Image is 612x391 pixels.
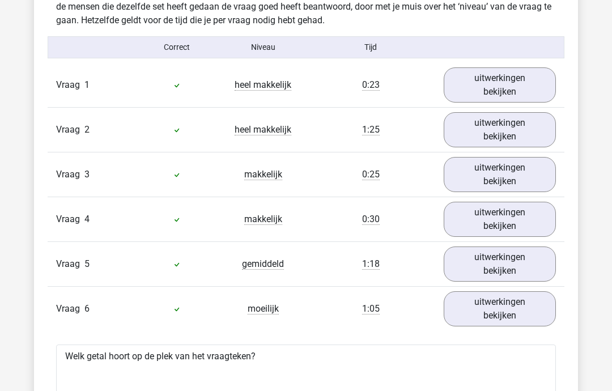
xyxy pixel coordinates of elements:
[306,41,435,53] div: Tijd
[84,303,90,314] span: 6
[362,124,380,135] span: 1:25
[362,258,380,270] span: 1:18
[235,79,291,91] span: heel makkelijk
[84,258,90,269] span: 5
[56,302,84,316] span: Vraag
[235,124,291,135] span: heel makkelijk
[444,202,556,237] a: uitwerkingen bekijken
[444,291,556,326] a: uitwerkingen bekijken
[56,78,84,92] span: Vraag
[244,214,282,225] span: makkelijk
[56,168,84,181] span: Vraag
[362,79,380,91] span: 0:23
[244,169,282,180] span: makkelijk
[134,41,220,53] div: Correct
[220,41,306,53] div: Niveau
[84,214,90,224] span: 4
[444,246,556,282] a: uitwerkingen bekijken
[248,303,279,314] span: moeilijk
[444,67,556,103] a: uitwerkingen bekijken
[444,157,556,192] a: uitwerkingen bekijken
[84,169,90,180] span: 3
[56,257,84,271] span: Vraag
[362,169,380,180] span: 0:25
[56,123,84,137] span: Vraag
[242,258,284,270] span: gemiddeld
[84,79,90,90] span: 1
[362,214,380,225] span: 0:30
[84,124,90,135] span: 2
[444,112,556,147] a: uitwerkingen bekijken
[362,303,380,314] span: 1:05
[56,212,84,226] span: Vraag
